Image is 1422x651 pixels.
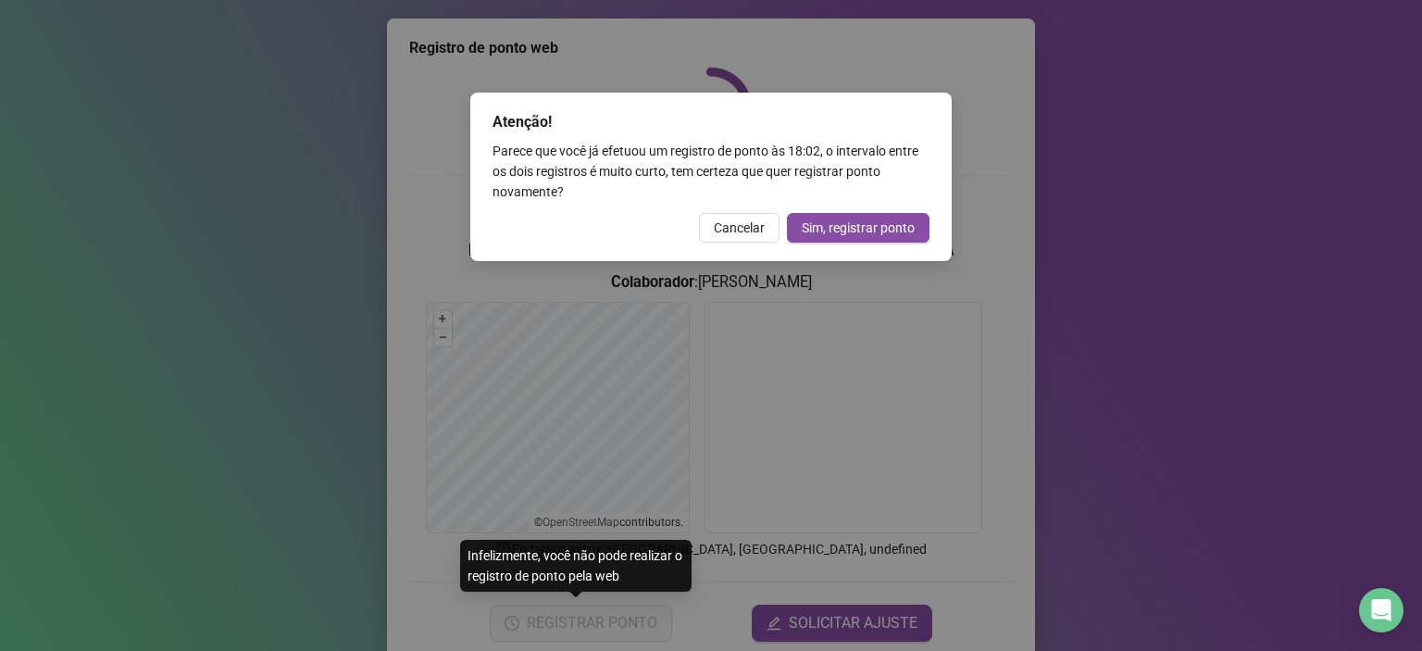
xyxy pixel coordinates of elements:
div: Open Intercom Messenger [1359,588,1403,632]
div: Infelizmente, você não pode realizar o registro de ponto pela web [460,540,692,592]
button: Sim, registrar ponto [787,213,929,243]
button: Cancelar [699,213,780,243]
span: Sim, registrar ponto [802,218,915,238]
span: Cancelar [714,218,765,238]
div: Parece que você já efetuou um registro de ponto às 18:02 , o intervalo entre os dois registros é ... [493,141,929,202]
div: Atenção! [493,111,929,133]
